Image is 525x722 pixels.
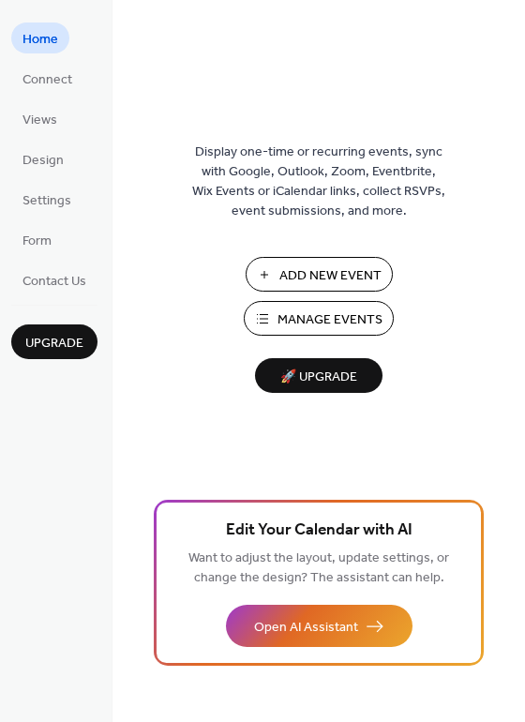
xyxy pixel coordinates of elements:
[11,324,97,359] button: Upgrade
[22,70,72,90] span: Connect
[279,266,382,286] span: Add New Event
[11,103,68,134] a: Views
[226,605,412,647] button: Open AI Assistant
[22,111,57,130] span: Views
[22,151,64,171] span: Design
[246,257,393,292] button: Add New Event
[266,365,371,390] span: 🚀 Upgrade
[255,358,382,393] button: 🚀 Upgrade
[188,546,449,591] span: Want to adjust the layout, update settings, or change the design? The assistant can help.
[22,232,52,251] span: Form
[11,63,83,94] a: Connect
[226,518,412,544] span: Edit Your Calendar with AI
[11,143,75,174] a: Design
[277,310,382,330] span: Manage Events
[11,184,82,215] a: Settings
[22,272,86,292] span: Contact Us
[22,30,58,50] span: Home
[11,264,97,295] a: Contact Us
[254,618,358,638] span: Open AI Assistant
[25,334,83,353] span: Upgrade
[192,143,445,221] span: Display one-time or recurring events, sync with Google, Outlook, Zoom, Eventbrite, Wix Events or ...
[22,191,71,211] span: Settings
[11,23,69,53] a: Home
[11,224,63,255] a: Form
[244,301,394,336] button: Manage Events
